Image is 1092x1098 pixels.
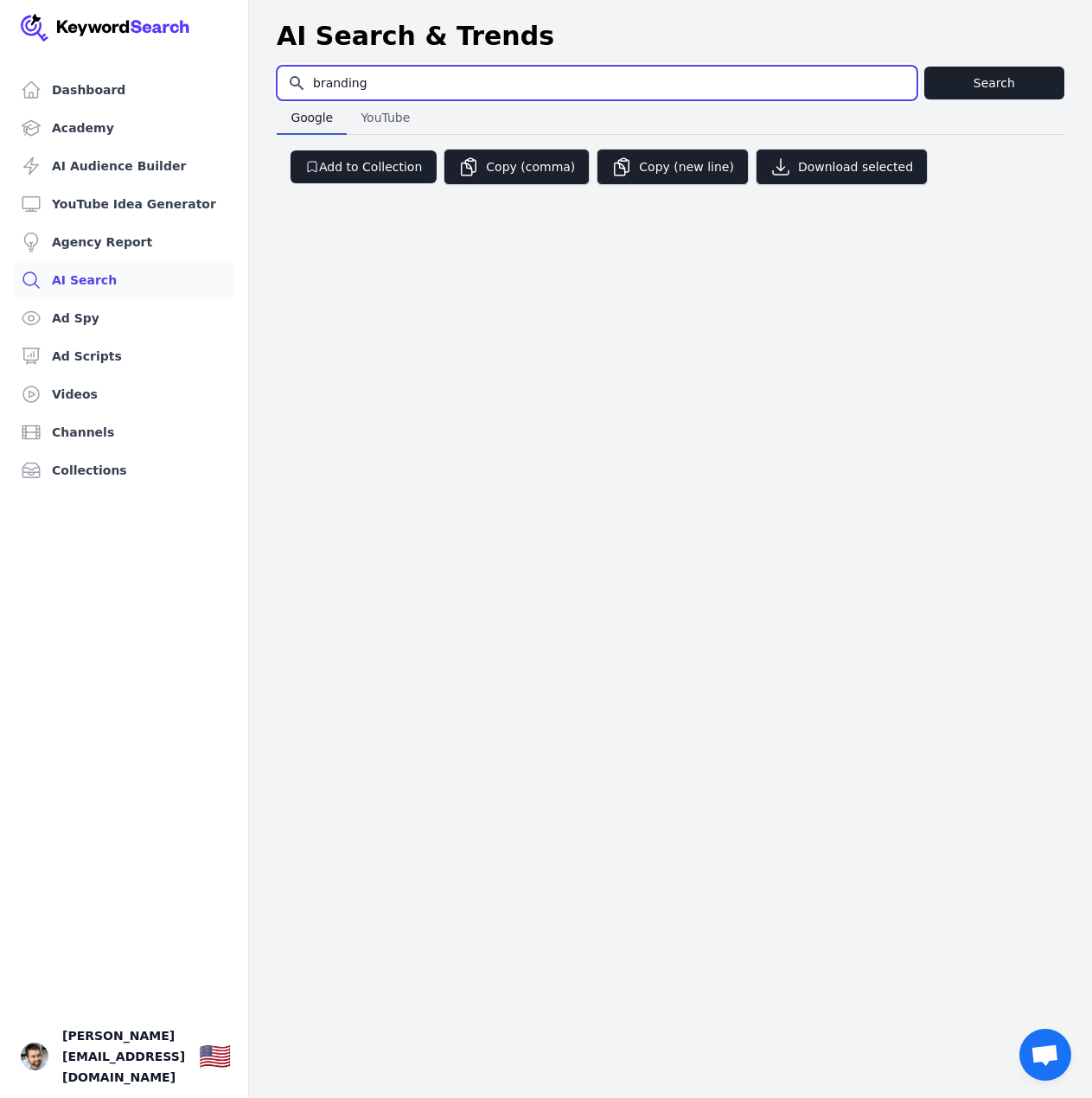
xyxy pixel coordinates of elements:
[21,1043,48,1070] img: David Leek
[756,149,928,185] button: Download selected
[14,225,234,259] a: Agency Report
[21,1043,48,1070] button: Open user button
[199,1039,231,1074] button: 🇺🇸
[14,111,234,145] a: Academy
[284,105,340,130] span: Google
[14,377,234,412] a: Videos
[14,73,234,107] a: Dashboard
[354,105,417,130] span: YouTube
[1019,1029,1071,1081] div: Open chat
[14,187,234,221] a: YouTube Idea Generator
[14,263,234,297] a: AI Search
[444,149,590,185] button: Copy (comma)
[277,21,554,52] h1: AI Search & Trends
[14,149,234,183] a: AI Audience Builder
[62,1025,185,1088] span: [PERSON_NAME][EMAIL_ADDRESS][DOMAIN_NAME]
[291,150,437,183] button: Add to Collection
[14,301,234,335] a: Ad Spy
[14,415,234,450] a: Channels
[14,339,234,373] a: Ad Scripts
[278,67,916,99] input: Search
[14,453,234,488] a: Collections
[597,149,749,185] button: Copy (new line)
[199,1041,231,1072] div: 🇺🇸
[21,14,190,41] img: Your Company
[924,67,1064,99] button: Search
